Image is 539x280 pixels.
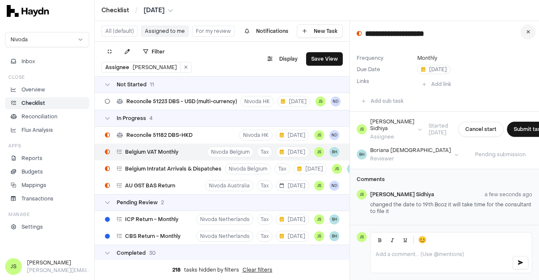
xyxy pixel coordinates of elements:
button: [DATE] [276,130,309,141]
h3: [PERSON_NAME] [27,259,89,267]
button: JS[PERSON_NAME] SidhiyaAssignee [357,118,422,140]
p: Reports [21,155,43,162]
button: Cancel start [458,122,504,137]
span: [DATE] [280,216,305,223]
span: 2 [161,199,164,206]
h3: Close [8,74,25,80]
button: JS [332,164,342,174]
span: AU GST BAS Return [125,182,175,189]
span: ND [329,130,339,140]
p: Mappings [21,181,46,189]
span: Belgium Intratat Arrivals & Dispatches [125,165,221,172]
button: Nivoda Belgium [225,163,271,174]
button: Nivoda Netherlands [196,214,253,225]
p: Settings [21,223,43,231]
span: Started [DATE] [422,123,455,136]
button: BH [347,164,357,174]
span: Reconcile 51223 DBS - USD (multi-currency) [126,98,237,105]
p: Overview [21,86,45,93]
a: Budgets [5,166,89,178]
span: 4 [149,115,152,122]
button: JS [314,214,324,224]
p: changed the date to 19th Bcoz it will take time for the consultant to file it [370,201,532,215]
button: Nivoda Belgium [207,147,253,157]
h3: Comments [357,176,532,183]
span: 11 [150,81,154,88]
button: Tax [257,231,272,242]
button: Inbox [5,56,89,67]
a: Settings [5,221,89,233]
button: Assignee[PERSON_NAME] [102,62,181,72]
button: [DATE] [277,96,310,107]
p: Budgets [21,168,43,176]
a: Overview [5,84,89,96]
a: Reports [5,152,89,164]
label: Links [357,78,369,85]
button: Notifications [240,24,294,38]
button: JS [314,130,324,140]
span: [DATE] [280,149,305,155]
button: [DATE] [294,163,327,174]
span: Belgium VAT Monthly [125,149,179,155]
span: JS [315,96,326,107]
span: Pending Review [117,199,157,206]
span: Inbox [21,58,35,65]
button: BH [329,231,339,241]
div: Reviewer [370,155,451,162]
button: Nivoda Netherlands [196,231,253,242]
span: Assignee [105,64,129,71]
button: ND [331,96,341,107]
button: Add link [417,77,456,91]
div: Boriana [DEMOGRAPHIC_DATA] [370,147,451,154]
button: Save View [306,52,343,66]
label: Due Date [357,66,414,73]
button: Nivoda HK [239,130,272,141]
button: Filter [138,45,170,59]
nav: breadcrumb [101,6,173,15]
span: JS [357,124,367,134]
a: Checklist [101,6,129,15]
button: [DATE] [417,65,451,74]
span: BH [357,149,367,160]
button: BH [329,147,339,157]
span: 218 [172,267,181,273]
span: CBS Return - Monthly [125,233,181,240]
span: / [133,6,139,14]
span: Reconcile 51182 DBS-HKD [126,132,192,139]
span: [DATE] [280,182,305,189]
span: JS [314,231,324,241]
button: [DATE] [276,231,309,242]
span: 30 [149,250,156,256]
button: 😊 [416,234,428,246]
button: Tax [275,163,290,174]
img: svg+xml,%3c [7,5,49,17]
a: Transactions [5,193,89,205]
button: JS [314,147,324,157]
button: BH [329,214,339,224]
button: ND [329,181,339,191]
span: [DATE] [421,66,447,73]
span: JS [357,189,367,200]
button: New Task [297,24,343,38]
p: Reconciliation [21,113,57,120]
button: Display [262,52,303,66]
button: Tax [257,147,272,157]
span: ICP Return - Monthly [125,216,179,223]
button: Bold (Ctrl+B) [374,234,386,246]
p: Flux Analysis [21,126,53,134]
span: JS [5,258,22,275]
a: Mappings [5,179,89,191]
span: [DATE] [281,98,307,105]
div: [PERSON_NAME] Sidhiya [370,118,414,132]
span: Pending submission [468,151,532,158]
